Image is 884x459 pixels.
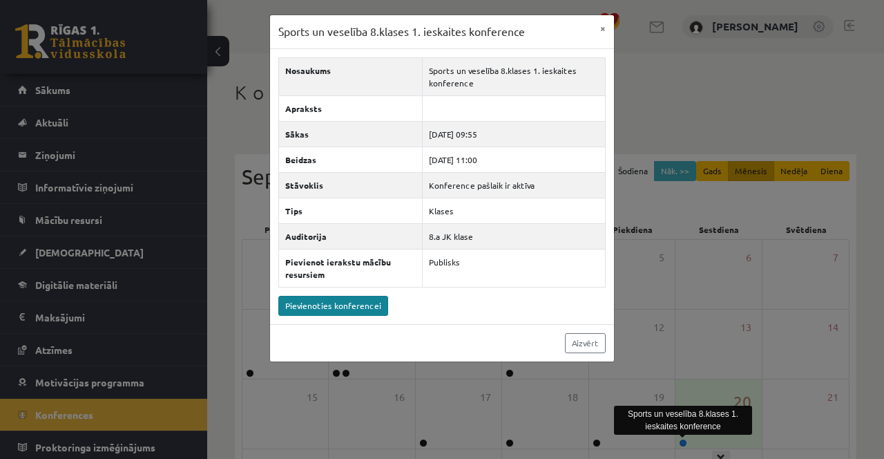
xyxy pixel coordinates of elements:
th: Sākas [279,121,423,147]
td: Sports un veselība 8.klases 1. ieskaites konference [422,57,605,95]
a: Aizvērt [565,333,606,353]
td: Klases [422,198,605,223]
th: Stāvoklis [279,172,423,198]
th: Pievienot ierakstu mācību resursiem [279,249,423,287]
th: Tips [279,198,423,223]
th: Nosaukums [279,57,423,95]
td: Publisks [422,249,605,287]
button: × [592,15,614,41]
a: Pievienoties konferencei [278,296,388,316]
th: Beidzas [279,147,423,172]
th: Auditorija [279,223,423,249]
td: [DATE] 09:55 [422,121,605,147]
div: Sports un veselība 8.klases 1. ieskaites konference [614,406,752,435]
td: Konference pašlaik ir aktīva [422,172,605,198]
td: [DATE] 11:00 [422,147,605,172]
h3: Sports un veselība 8.klases 1. ieskaites konference [278,24,525,40]
th: Apraksts [279,95,423,121]
td: 8.a JK klase [422,223,605,249]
